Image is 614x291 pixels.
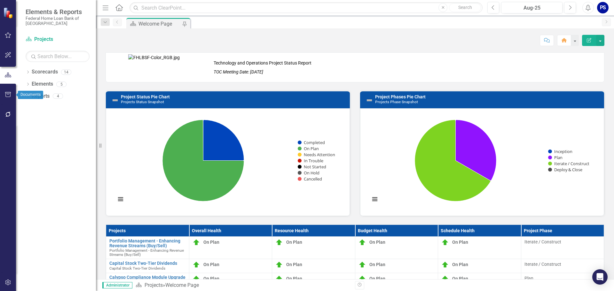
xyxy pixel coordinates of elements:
[113,113,341,209] svg: Interactive chart
[355,259,438,273] td: Double-Click to Edit
[286,239,302,244] span: On Plan
[275,261,283,269] img: On Plan
[452,239,468,244] span: On Plan
[452,276,468,281] span: On Plan
[358,275,366,283] img: On Plan
[438,259,521,273] td: Double-Click to Edit
[26,16,90,26] small: Federal Home Loan Bank of [GEOGRAPHIC_DATA]
[521,236,604,259] td: Double-Click to Edit
[441,239,449,246] img: On Plan
[102,282,132,288] span: Administrator
[375,94,426,99] a: Project Phases Pie Chart
[121,94,170,99] a: Project Status Pie Chart
[61,69,71,75] div: 14
[193,261,200,269] img: On Plan
[109,261,186,266] a: Capital Stock Two-Tier Dividends
[272,236,355,259] td: Double-Click to Edit
[298,176,322,182] button: Show Cancelled
[109,239,186,249] a: Portfolio Management - Enhancing Revenue Streams (Buy/Sell)
[26,36,90,43] a: Projects
[548,155,563,160] button: Show Plan
[298,146,319,151] button: Show On Plan
[3,7,14,19] img: ClearPoint Strategy
[592,269,608,285] div: Open Intercom Messenger
[441,261,449,269] img: On Plan
[109,248,184,257] span: Portfolio Management - Enhancing Revenue Streams (Buy/Sell)
[369,239,385,244] span: On Plan
[111,96,119,104] img: Not Defined
[358,261,366,269] img: On Plan
[214,69,263,74] em: TOC Meeting Date: [DATE]
[136,282,350,289] div: »
[109,275,186,285] a: Calypso Compliance Module Upgrade (from ERS)
[286,276,302,281] span: On Plan
[521,259,604,273] td: Double-Click to Edit
[366,96,373,104] img: Not Defined
[193,239,200,246] img: On Plan
[162,120,244,201] path: On Plan, 3.
[109,266,165,271] span: Capital Stock Two-Tier Dividends
[275,275,283,283] img: On Plan
[503,4,560,12] div: Aug-25
[524,276,533,281] span: Plan
[375,100,418,104] small: Projects Phase Snapshot
[501,2,563,13] button: Aug-25
[106,259,189,273] td: Double-Click to Edit Right Click for Context Menu
[189,236,272,259] td: Double-Click to Edit
[358,239,366,246] img: On Plan
[415,120,491,201] path: Iterate / Construct, 2.
[548,149,572,154] button: Show Inception
[130,2,483,13] input: Search ClearPoint...
[369,262,385,267] span: On Plan
[367,113,595,209] svg: Interactive chart
[286,262,302,267] span: On Plan
[524,262,561,267] span: Iterate / Construct
[165,282,199,288] div: Welcome Page
[367,113,597,209] div: Chart. Highcharts interactive chart.
[355,236,438,259] td: Double-Click to Edit
[548,167,583,172] button: Show Deploy & Close
[452,262,468,267] span: On Plan
[193,275,200,283] img: On Plan
[32,68,58,76] a: Scorecards
[106,236,189,259] td: Double-Click to Edit Right Click for Context Menu
[18,91,43,99] div: Documents
[298,140,325,145] button: Show Completed
[298,158,323,164] button: Show In Trouble
[32,80,53,88] a: Elements
[214,60,602,67] p: Technology and Operations Project Status Report
[203,120,244,160] path: Completed, 1.
[116,195,125,204] button: View chart menu, Chart
[272,259,355,273] td: Double-Click to Edit
[370,195,379,204] button: View chart menu, Chart
[145,282,163,288] a: Projects
[597,2,609,13] button: PS
[189,259,272,273] td: Double-Click to Edit
[275,239,283,246] img: On Plan
[203,276,219,281] span: On Plan
[455,120,496,180] path: Plan, 1.
[113,113,343,209] div: Chart. Highcharts interactive chart.
[128,54,189,80] img: FHLBSF-Color_RGB.jpg
[458,5,472,10] span: Search
[369,276,385,281] span: On Plan
[548,161,589,166] button: Show Iterate / Construct
[56,81,67,87] div: 5
[298,164,326,170] button: Show Not Started
[26,8,90,16] span: Elements & Reports
[121,100,164,104] small: Projects Status Snapshot
[53,94,63,99] div: 4
[441,275,449,283] img: On Plan
[298,170,320,176] button: Show On Hold
[203,239,219,244] span: On Plan
[26,51,90,62] input: Search Below...
[138,20,181,28] div: Welcome Page
[298,152,335,157] button: Show Needs Attention
[524,239,561,244] span: Iterate / Construct
[438,236,521,259] td: Double-Click to Edit
[449,3,481,12] button: Search
[203,262,219,267] span: On Plan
